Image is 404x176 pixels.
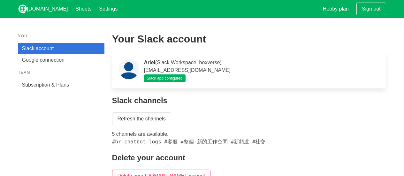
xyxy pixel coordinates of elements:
[144,59,380,74] p: (Slack Workspace: boxverse) [EMAIL_ADDRESS][DOMAIN_NAME]
[112,96,386,105] h4: Slack channels
[112,139,266,145] span: #hr-chatbot-logs #客服 #整個-新的工作空間 #新頻道 #社交
[18,79,104,91] a: Subscription & Plans
[112,112,171,125] a: Refresh the channels
[18,54,104,66] a: Google connection
[112,130,386,146] p: 5 channels are available.
[144,74,186,82] span: Slack app configured
[18,33,104,39] p: You
[144,60,156,65] strong: Ariel
[112,33,386,45] h2: Your Slack account
[18,4,27,13] img: logo_v2_white.png
[118,59,139,79] img: 9213f6a079b3b84852e5ff9c5ec9a2b1.jpg
[112,153,386,162] h4: Delete your account
[18,43,104,54] a: Slack account
[18,70,104,75] p: Team
[356,3,386,15] a: Sign out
